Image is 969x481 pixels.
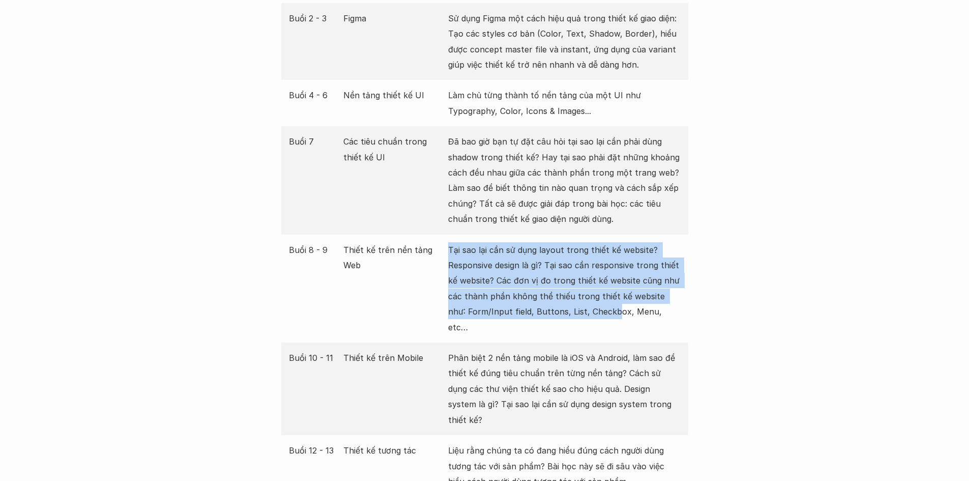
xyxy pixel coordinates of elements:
p: Buổi 10 - 11 [289,350,339,365]
p: Thiết kế trên nền tảng Web [343,242,443,273]
p: Tại sao lại cần sử dụng layout trong thiết kế website? Responsive design là gì? Tại sao cần respo... [448,242,681,335]
p: Buổi 8 - 9 [289,242,339,258]
p: Buổi 7 [289,134,339,149]
p: Sử dụng Figma một cách hiệu quả trong thiết kế giao diện: Tạo các styles cơ bản (Color, Text, Sha... [448,11,681,73]
p: Các tiêu chuẩn trong thiết kế UI [343,134,443,165]
p: Buổi 4 - 6 [289,88,339,103]
p: Làm chủ từng thành tố nền tảng của một UI như Typography, Color, Icons & Images... [448,88,681,119]
p: Figma [343,11,443,26]
p: Thiết kế trên Mobile [343,350,443,365]
p: Buổi 2 - 3 [289,11,339,26]
p: Thiết kế tương tác [343,443,443,458]
p: Đã bao giờ bạn tự đặt câu hỏi tại sao lại cần phải dùng shadow trong thiết kế? Hay tại sao phải đ... [448,134,681,227]
p: Nền tảng thiết kế UI [343,88,443,103]
p: Buổi 12 - 13 [289,443,339,458]
p: Phân biệt 2 nền tảng mobile là iOS và Android, làm sao để thiết kế đúng tiêu chuẩn trên từng nền ... [448,350,681,428]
